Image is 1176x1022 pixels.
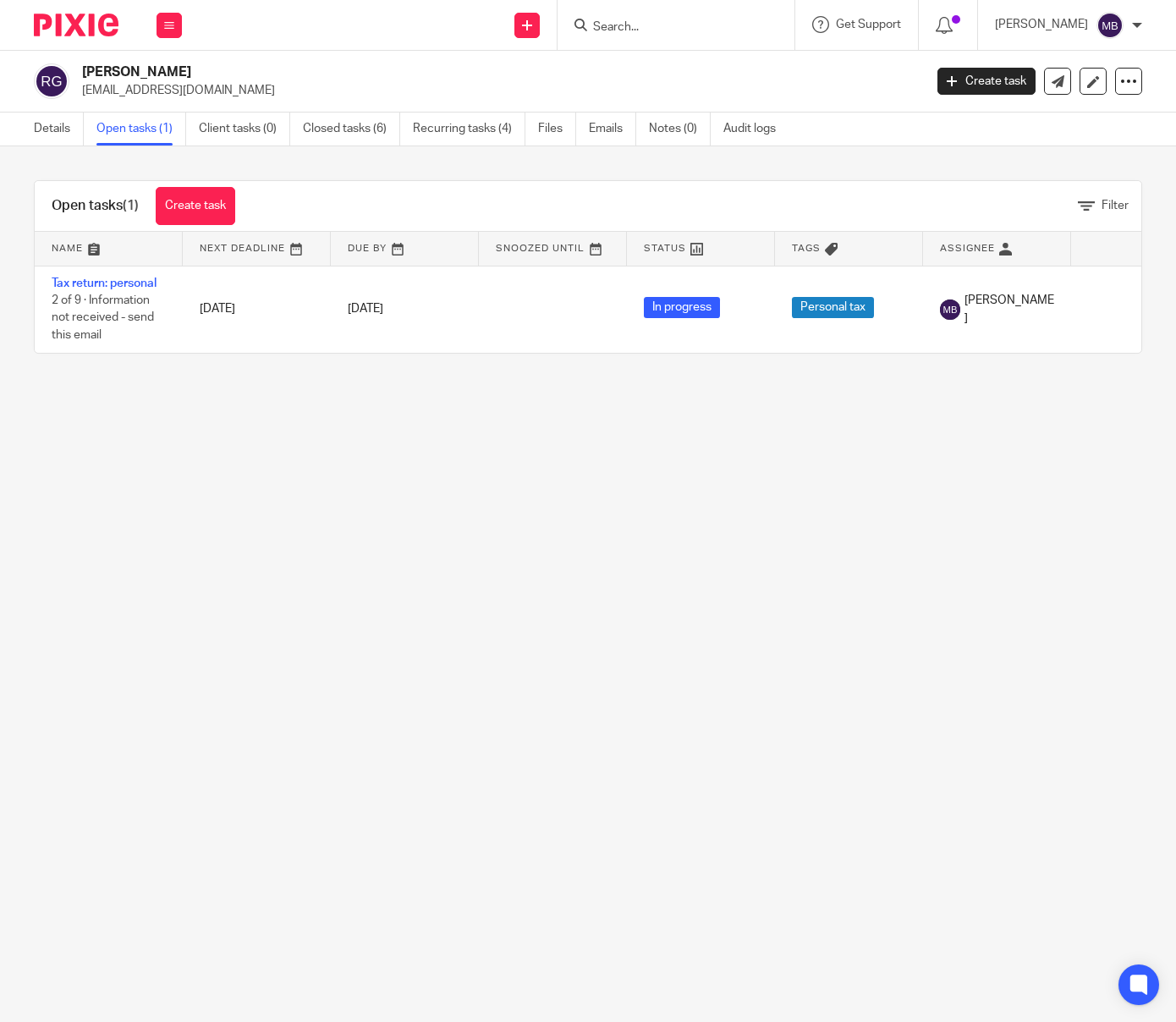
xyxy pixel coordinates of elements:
a: Audit logs [723,113,789,146]
a: Emails [589,113,636,146]
input: Search [591,20,744,36]
h1: Open tasks [52,197,139,215]
span: [DATE] [348,303,383,315]
a: Notes (0) [649,113,711,146]
span: Status [644,244,686,253]
span: [PERSON_NAME] [964,292,1054,327]
p: [PERSON_NAME] [995,16,1088,33]
img: svg%3E [34,63,69,99]
img: Pixie [34,14,118,36]
span: In progress [644,297,720,318]
span: Personal tax [792,297,874,318]
span: (1) [123,199,139,212]
a: Client tasks (0) [199,113,290,146]
img: svg%3E [940,299,960,320]
p: [EMAIL_ADDRESS][DOMAIN_NAME] [82,82,912,99]
span: Snoozed Until [496,244,585,253]
a: Closed tasks (6) [303,113,400,146]
a: Details [34,113,84,146]
span: Filter [1102,200,1129,212]
a: Open tasks (1) [96,113,186,146]
span: Tags [792,244,821,253]
span: 2 of 9 · Information not received - send this email [52,294,154,341]
td: [DATE] [183,266,331,353]
h2: [PERSON_NAME] [82,63,746,81]
span: Get Support [836,19,901,30]
a: Create task [156,187,235,225]
a: Files [538,113,576,146]
a: Create task [937,68,1036,95]
a: Tax return: personal [52,277,157,289]
a: Recurring tasks (4) [413,113,525,146]
img: svg%3E [1096,12,1124,39]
